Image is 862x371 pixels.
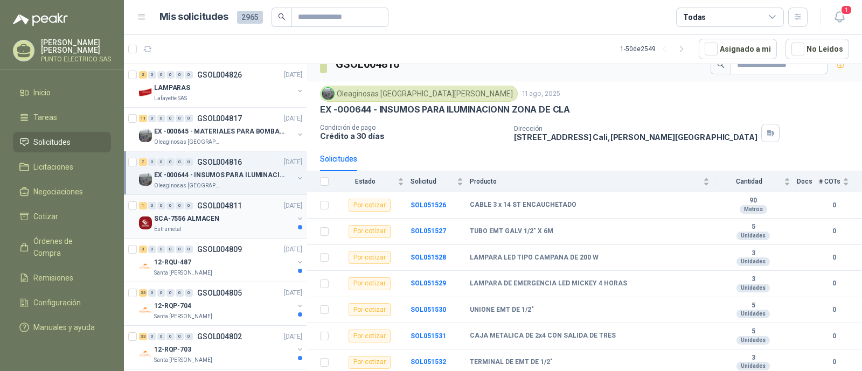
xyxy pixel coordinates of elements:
span: search [278,13,286,20]
div: 0 [176,71,184,79]
th: # COTs [819,171,862,192]
b: LAMPARA LED TIPO CAMPANA DE 200 W [470,254,599,262]
div: 0 [148,158,156,166]
p: Lafayette SAS [154,94,187,103]
div: 0 [166,202,175,209]
span: # COTs [819,178,840,185]
p: GSOL004802 [197,333,242,340]
b: 0 [819,357,849,367]
p: PUNTO ELECTRICO SAS [41,56,111,62]
p: Dirección [514,125,757,132]
div: 0 [176,333,184,340]
div: Unidades [736,257,770,266]
b: 5 [716,223,790,232]
a: Solicitudes [13,132,111,152]
p: GSOL004826 [197,71,242,79]
div: 0 [166,71,175,79]
a: SOL051531 [411,332,446,340]
a: Órdenes de Compra [13,231,111,263]
p: Santa [PERSON_NAME] [154,312,212,321]
b: 5 [716,327,790,336]
div: Por cotizar [349,225,391,238]
b: 3 [716,249,790,258]
a: 11 0 0 0 0 0 GSOL004817[DATE] Company LogoEX -000645 - MATERIALES PARA BOMBAS STANDBY PLANTAOleag... [139,112,304,146]
div: 0 [166,333,175,340]
div: Todas [683,11,706,23]
p: [DATE] [284,201,302,211]
p: SCA-7556 ALMACEN [154,214,219,224]
div: 0 [157,289,165,297]
img: Company Logo [139,260,152,273]
p: Oleaginosas [GEOGRAPHIC_DATA][PERSON_NAME] [154,138,222,146]
th: Docs [797,171,819,192]
a: Tareas [13,107,111,128]
p: Santa [PERSON_NAME] [154,269,212,277]
th: Cantidad [716,171,797,192]
a: 23 0 0 0 0 0 GSOL004805[DATE] Company Logo12-RQP-704Santa [PERSON_NAME] [139,286,304,321]
div: Oleaginosas [GEOGRAPHIC_DATA][PERSON_NAME] [320,86,518,102]
b: SOL051530 [411,306,446,313]
a: 2 0 0 0 0 0 GSOL004826[DATE] Company LogoLAMPARASLafayette SAS [139,68,304,103]
h1: Mis solicitudes [159,9,228,25]
span: search [717,61,725,68]
p: GSOL004817 [197,115,242,122]
div: Unidades [736,310,770,318]
b: SOL051526 [411,201,446,209]
b: 0 [819,331,849,341]
div: 0 [185,246,193,253]
b: 3 [716,354,790,362]
span: Licitaciones [33,161,73,173]
span: Órdenes de Compra [33,235,101,259]
b: SOL051528 [411,254,446,261]
p: [PERSON_NAME] [PERSON_NAME] [41,39,111,54]
p: 12-RQP-704 [154,301,191,311]
span: Negociaciones [33,186,83,198]
b: 0 [819,253,849,263]
div: Solicitudes [320,153,357,165]
b: 3 [716,275,790,284]
div: 0 [185,202,193,209]
a: Inicio [13,82,111,103]
img: Logo peakr [13,13,68,26]
b: TUBO EMT GALV 1/2" X 6M [470,227,553,236]
div: Por cotizar [349,356,391,369]
div: 0 [185,71,193,79]
a: 3 0 0 0 0 0 GSOL004809[DATE] Company Logo12-RQU-487Santa [PERSON_NAME] [139,243,304,277]
a: Licitaciones [13,157,111,177]
b: 0 [819,200,849,211]
span: Manuales y ayuda [33,321,95,333]
div: 0 [157,71,165,79]
p: 12-RQP-703 [154,345,191,355]
div: 0 [176,289,184,297]
div: 0 [148,333,156,340]
div: 0 [166,115,175,122]
span: 1 [840,5,852,15]
p: [DATE] [284,332,302,342]
a: SOL051529 [411,279,446,287]
p: EX -000644 - INSUMOS PARA ILUMINACIONN ZONA DE CLA [154,170,288,180]
div: 0 [166,158,175,166]
p: Condición de pago [320,124,505,131]
p: [DATE] [284,244,302,255]
p: Santa [PERSON_NAME] [154,356,212,365]
h3: GSOL004816 [336,56,401,73]
p: GSOL004805 [197,289,242,297]
a: Configuración [13,292,111,313]
div: 2 [139,71,147,79]
img: Company Logo [139,304,152,317]
span: Cantidad [716,178,782,185]
div: 11 [139,115,147,122]
img: Company Logo [139,129,152,142]
div: 0 [166,246,175,253]
div: Por cotizar [349,303,391,316]
b: 5 [716,302,790,310]
a: 7 0 0 0 0 0 GSOL004816[DATE] Company LogoEX -000644 - INSUMOS PARA ILUMINACIONN ZONA DE CLAOleagi... [139,156,304,190]
div: Por cotizar [349,199,391,212]
div: 33 [139,333,147,340]
p: GSOL004809 [197,246,242,253]
div: 0 [148,246,156,253]
div: 0 [148,289,156,297]
div: Unidades [736,362,770,370]
b: UNIONE EMT DE 1/2" [470,306,534,314]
